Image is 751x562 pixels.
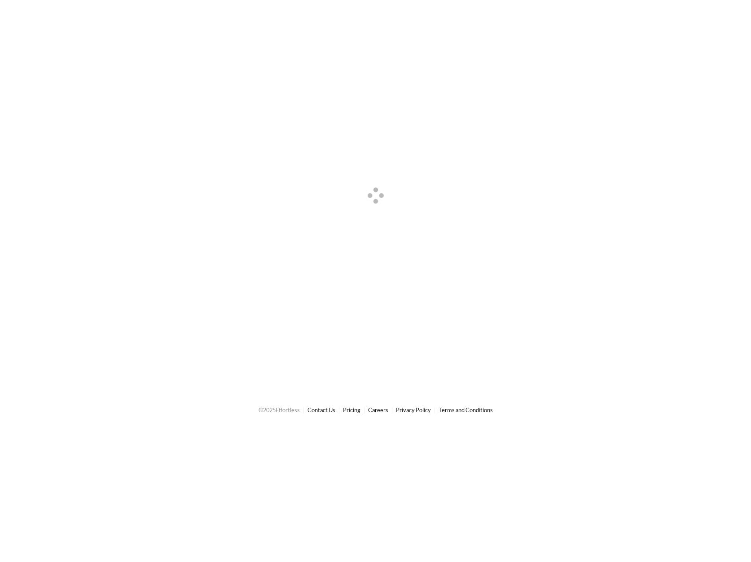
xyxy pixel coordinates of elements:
[307,406,335,414] a: Contact Us
[343,406,360,414] a: Pricing
[439,406,493,414] a: Terms and Conditions
[259,406,300,414] span: © 2025 Effortless
[368,406,388,414] a: Careers
[396,406,431,414] a: Privacy Policy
